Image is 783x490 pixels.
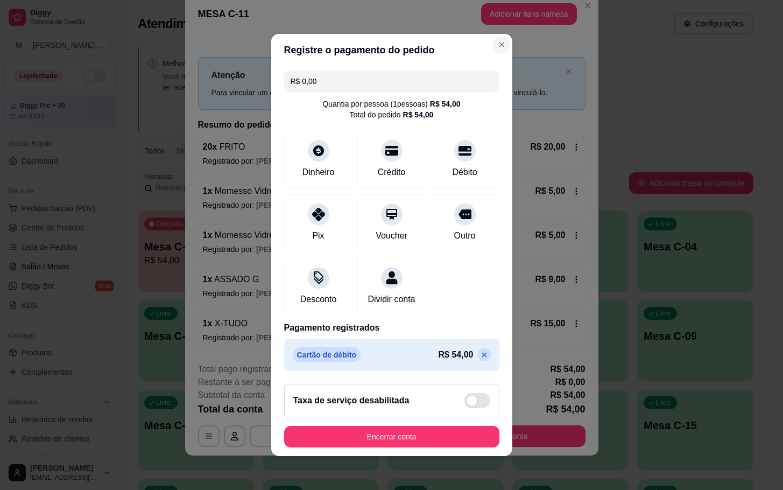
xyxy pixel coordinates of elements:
div: Dividir conta [368,293,415,306]
div: Quantia por pessoa ( 1 pessoas) [322,99,460,109]
div: Voucher [376,229,407,242]
div: Desconto [300,293,337,306]
input: Ex.: hambúrguer de cordeiro [291,71,493,92]
div: Débito [452,166,477,179]
button: Encerrar conta [284,426,499,447]
div: R$ 54,00 [403,109,434,120]
button: Close [493,36,510,53]
div: Total do pedido [350,109,434,120]
header: Registre o pagamento do pedido [271,34,512,66]
p: Pagamento registrados [284,321,499,334]
div: R$ 54,00 [430,99,461,109]
h2: Taxa de serviço desabilitada [293,394,410,407]
p: Cartão de débito [293,347,361,362]
div: Outro [454,229,475,242]
div: Crédito [378,166,406,179]
div: Pix [312,229,324,242]
div: Dinheiro [302,166,335,179]
p: R$ 54,00 [439,348,474,361]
